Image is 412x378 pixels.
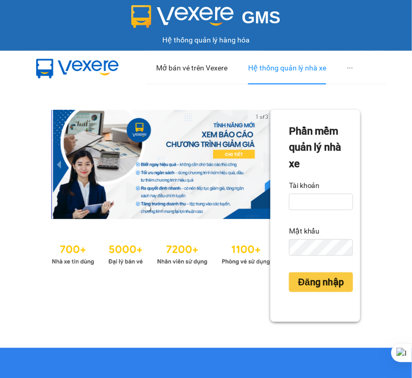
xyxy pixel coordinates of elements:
[52,110,66,219] button: previous slide / item
[26,51,129,85] img: mbUUG5Q.png
[298,275,344,289] span: Đăng nhập
[289,177,320,194] label: Tài khoản
[347,51,353,84] div: ···
[248,51,326,84] div: Hệ thống quản lý nhà xe
[159,207,163,211] li: slide item 2
[289,239,353,256] input: Mật khẩu
[131,5,234,28] img: logo 2
[252,110,270,123] p: 1 of 3
[146,207,150,211] li: slide item 1
[156,51,227,84] div: Mở bán vé trên Vexere
[171,207,175,211] li: slide item 3
[52,240,270,267] img: Statistics.png
[347,64,353,72] span: ···
[242,8,281,27] span: GMS
[289,123,353,172] div: Phần mềm quản lý nhà xe
[289,194,353,210] input: Tài khoản
[289,272,353,292] button: Đăng nhập
[131,16,281,24] a: GMS
[256,110,270,219] button: next slide / item
[3,34,409,46] div: Hệ thống quản lý hàng hóa
[289,223,320,239] label: Mật khẩu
